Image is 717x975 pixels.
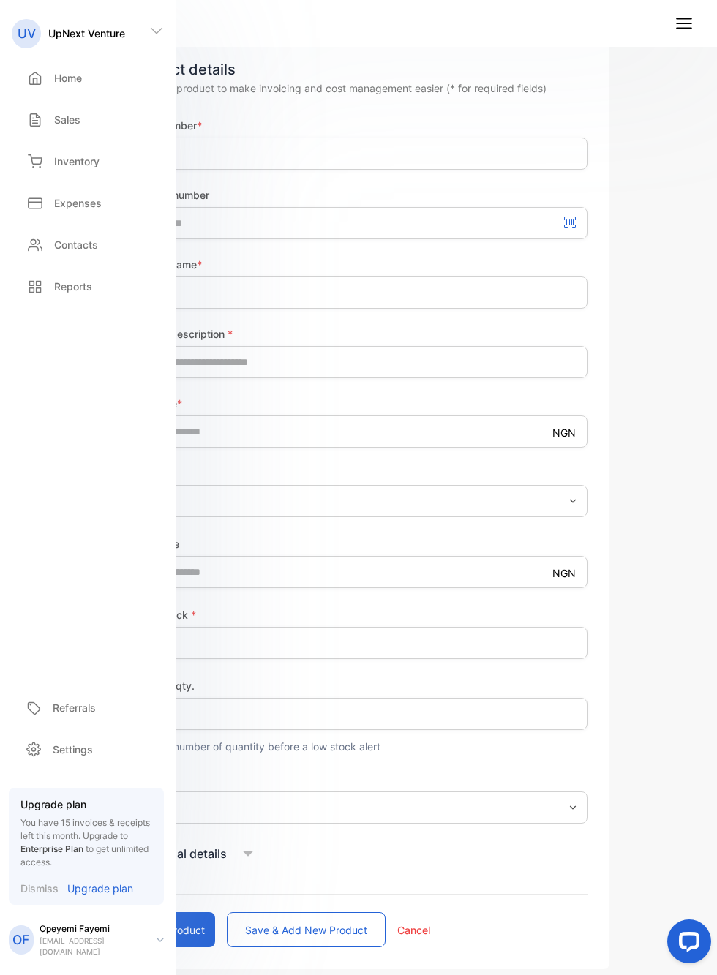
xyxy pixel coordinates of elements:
[59,881,133,896] a: Upgrade plan
[129,772,588,787] label: Unit
[18,24,36,43] p: UV
[129,396,588,411] label: Sale price
[129,326,588,342] label: Product description
[129,118,588,133] label: Stock number
[54,237,98,252] p: Contacts
[54,70,82,86] p: Home
[53,742,93,757] p: Settings
[552,565,576,581] p: NGN
[54,195,102,211] p: Expenses
[129,845,227,862] p: Additional details
[54,112,80,127] p: Sales
[227,912,386,947] button: Save & add new product
[129,739,588,754] p: The min. number of quantity before a low stock alert
[12,930,29,949] p: OF
[656,914,717,975] iframe: LiveChat chat widget
[129,465,588,481] label: Sales tax
[129,678,588,693] label: Minimum qty.
[54,279,92,294] p: Reports
[20,797,152,812] p: Upgrade plan
[40,936,145,957] p: [EMAIL_ADDRESS][DOMAIN_NAME]
[53,700,96,715] p: Referrals
[40,922,145,936] p: Opeyemi Fayemi
[129,607,588,622] label: Qty in stock
[552,425,576,440] p: NGN
[129,80,588,96] div: Add your product to make invoicing and cost management easier (* for required fields)
[129,257,588,272] label: Product name
[48,26,125,41] p: UpNext Venture
[54,154,100,169] p: Inventory
[67,881,133,896] p: Upgrade plan
[129,59,588,80] div: Product details
[129,536,588,552] label: Cost price
[20,816,152,869] p: You have 15 invoices & receipts left this month.
[129,187,588,203] label: Barcode number
[397,922,430,938] p: Cancel
[20,830,149,867] span: Upgrade to to get unlimited access.
[20,843,83,854] span: Enterprise Plan
[20,881,59,896] p: Dismiss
